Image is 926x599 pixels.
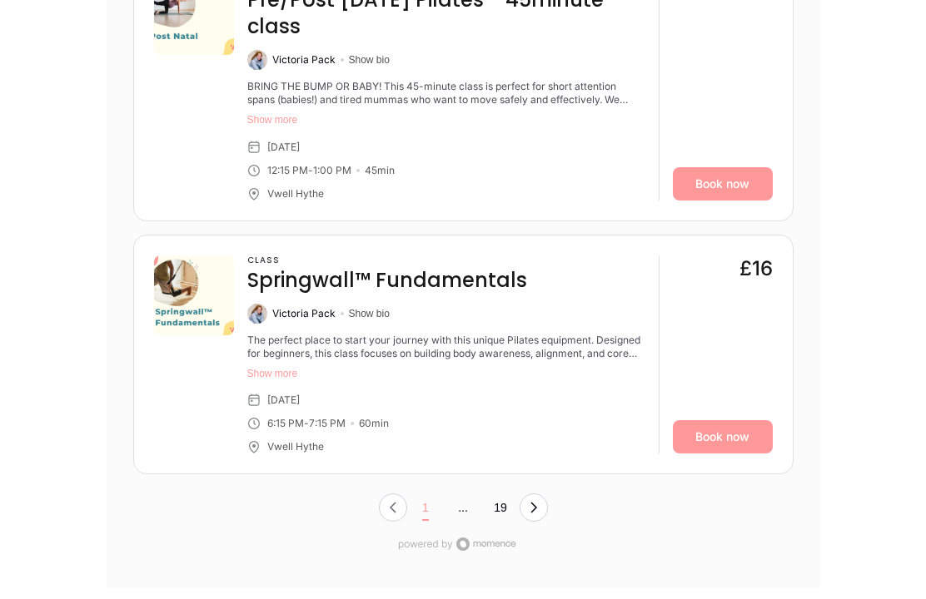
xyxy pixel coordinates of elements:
[313,164,351,177] div: 1:00 PM
[365,164,395,177] div: 45 min
[247,367,645,380] button: Show more
[673,167,773,200] a: Book now
[267,187,324,200] div: Vwell Hythe
[267,394,300,407] div: [DATE]
[407,494,445,527] button: Page 1 of 20
[247,113,645,126] button: Show more
[267,417,304,430] div: 6:15 PM
[247,334,645,360] div: The perfect place to start your journey with this unique Pilates equipment. Designed for beginner...
[247,50,267,70] img: Victoria Pack
[445,494,482,521] button: ...
[154,255,234,335] img: 14be0ce3-d8c7-446d-bb14-09f6601fc29a.png
[304,417,309,430] div: -
[247,80,645,106] div: BRING THE BUMP OR BABY! This 45-minute class is perfect for short attention spans (babies!) and t...
[267,440,324,453] div: Vwell Hythe
[309,417,346,430] div: 7:15 PM
[673,420,773,453] a: Book now
[247,267,527,294] h4: Springwall™ Fundamentals
[272,53,336,67] div: Victoria Pack
[247,304,267,324] img: Victoria Pack
[349,53,390,67] button: Show bio
[482,494,520,521] button: Page 2 of 20
[267,141,300,154] div: [DATE]
[267,164,308,177] div: 12:15 PM
[349,307,390,320] button: Show bio
[520,493,548,522] button: Next Page, Page 0
[247,255,527,265] h3: Class
[379,493,407,522] button: Previous Page, Page 0
[133,488,794,527] nav: Pagination navigation
[359,417,389,430] div: 60 min
[272,307,336,320] div: Victoria Pack
[308,164,313,177] div: -
[739,255,773,282] div: £16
